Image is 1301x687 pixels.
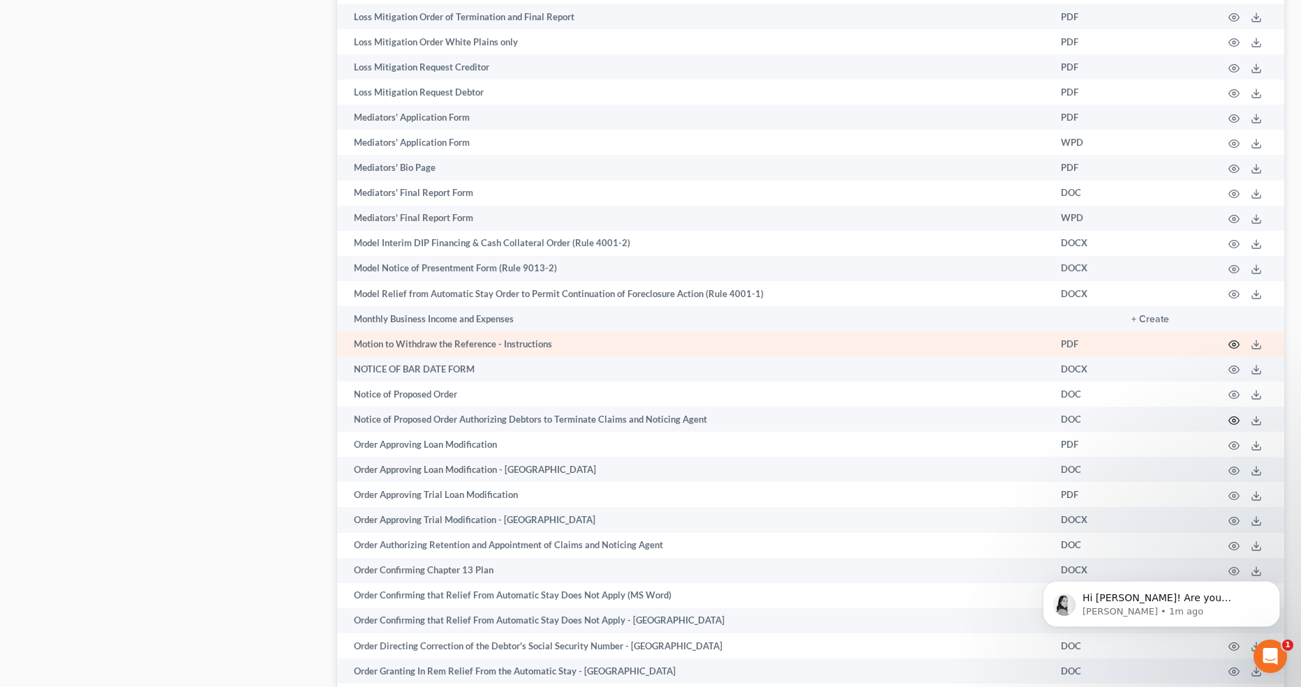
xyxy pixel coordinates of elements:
[1050,206,1120,231] td: WPD
[1282,640,1293,651] span: 1
[1050,29,1120,54] td: PDF
[337,533,1050,558] td: Order Authorizing Retention and Appointment of Claims and Noticing Agent
[1131,315,1169,324] button: + Create
[337,382,1050,407] td: Notice of Proposed Order
[1050,130,1120,155] td: WPD
[61,40,239,149] span: Hi [PERSON_NAME]! Are you referring to the local form titled" INSTRUCTIONS FOR FILING A MOTION TO...
[337,507,1050,532] td: Order Approving Trial Modification - [GEOGRAPHIC_DATA]
[337,155,1050,180] td: Mediators' Bio Page
[337,558,1050,583] td: Order Confirming Chapter 13 Plan
[337,432,1050,457] td: Order Approving Loan Modification
[1050,382,1120,407] td: DOC
[337,356,1050,382] td: NOTICE OF BAR DATE FORM
[337,54,1050,80] td: Loss Mitigation Request Creditor
[1050,432,1120,457] td: PDF
[337,181,1050,206] td: Mediators' Final Report Form
[337,281,1050,306] td: Model Relief from Automatic Stay Order to Permit Continuation of Foreclosure Action (Rule 4001-1)
[1050,281,1120,306] td: DOCX
[1050,356,1120,382] td: DOCX
[1050,105,1120,130] td: PDF
[337,105,1050,130] td: Mediators' Application Form
[337,457,1050,482] td: Order Approving Loan Modification - [GEOGRAPHIC_DATA]
[337,306,1050,331] td: Monthly Business Income and Expenses
[1050,533,1120,558] td: DOC
[1050,507,1120,532] td: DOCX
[1050,256,1120,281] td: DOCX
[1050,407,1120,432] td: DOC
[1050,4,1120,29] td: PDF
[1022,552,1301,649] iframe: Intercom notifications message
[337,658,1050,684] td: Order Granting In Rem Relief From the Automatic Stay - [GEOGRAPHIC_DATA]
[337,130,1050,155] td: Mediators' Application Form
[337,256,1050,281] td: Model Notice of Presentment Form (Rule 9013-2)
[1050,482,1120,507] td: PDF
[337,482,1050,507] td: Order Approving Trial Loan Modification
[1050,457,1120,482] td: DOC
[1050,155,1120,180] td: PDF
[337,331,1050,356] td: Motion to Withdraw the Reference - Instructions
[1050,54,1120,80] td: PDF
[1050,181,1120,206] td: DOC
[337,29,1050,54] td: Loss Mitigation Order White Plains only
[337,633,1050,658] td: Order Directing Correction of the Debtor's Social Security Number - [GEOGRAPHIC_DATA]
[1050,658,1120,684] td: DOC
[1050,331,1120,356] td: PDF
[1254,640,1287,673] iframe: Intercom live chat
[337,231,1050,256] td: Model Interim DIP Financing & Cash Collateral Order (Rule 4001-2)
[337,206,1050,231] td: Mediators' Final Report Form
[61,54,241,66] p: Message from Lindsey, sent 1m ago
[337,4,1050,29] td: Loss Mitigation Order of Termination and Final Report
[337,80,1050,105] td: Loss Mitigation Request Debtor
[337,608,1050,633] td: Order Confirming that Relief From Automatic Stay Does Not Apply - [GEOGRAPHIC_DATA]
[1050,80,1120,105] td: PDF
[337,407,1050,432] td: Notice of Proposed Order Authorizing Debtors to Terminate Claims and Noticing Agent
[337,583,1050,608] td: Order Confirming that Relief From Automatic Stay Does Not Apply (MS Word)
[1050,231,1120,256] td: DOCX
